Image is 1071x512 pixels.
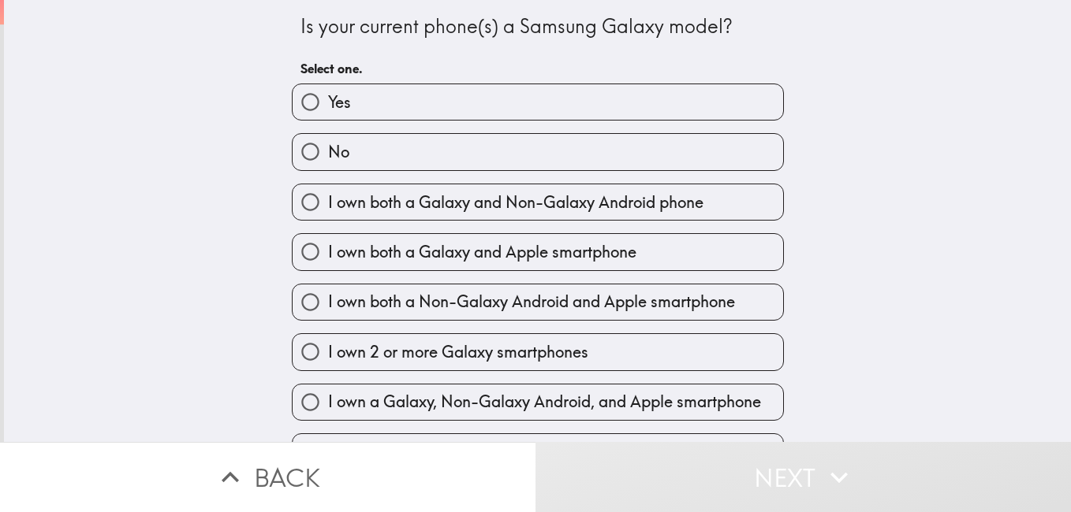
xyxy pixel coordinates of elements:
h6: Select one. [300,60,775,77]
button: I own 2 or more Galaxy smartphones [293,334,783,369]
button: No [293,134,783,169]
span: I am not sure [328,441,420,463]
button: I own both a Galaxy and Non-Galaxy Android phone [293,184,783,220]
span: I own both a Galaxy and Apple smartphone [328,241,636,263]
span: I own both a Non-Galaxy Android and Apple smartphone [328,291,735,313]
button: I am not sure [293,434,783,469]
span: No [328,141,349,163]
button: I own both a Galaxy and Apple smartphone [293,234,783,269]
button: I own both a Non-Galaxy Android and Apple smartphone [293,284,783,320]
span: I own a Galaxy, Non-Galaxy Android, and Apple smartphone [328,391,761,413]
span: I own 2 or more Galaxy smartphones [328,341,588,363]
button: Next [535,442,1071,512]
span: Yes [328,91,351,113]
button: I own a Galaxy, Non-Galaxy Android, and Apple smartphone [293,384,783,420]
div: Is your current phone(s) a Samsung Galaxy model? [300,13,775,40]
button: Yes [293,84,783,120]
span: I own both a Galaxy and Non-Galaxy Android phone [328,191,703,213]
